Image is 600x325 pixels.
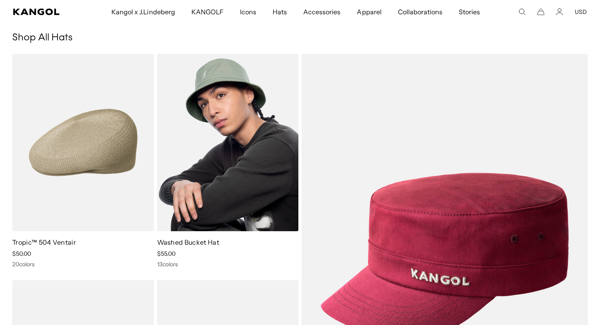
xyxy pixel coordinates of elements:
span: $50.00 [12,250,31,257]
a: Kangol [13,9,73,15]
button: Cart [537,8,544,15]
img: Washed Bucket Hat [157,54,299,231]
div: 20 colors [12,261,154,268]
h1: Shop All Hats [12,32,588,44]
span: $55.00 [157,250,176,257]
summary: Search here [518,8,526,15]
button: USD [575,8,587,15]
a: Account [556,8,563,15]
img: Tropic™ 504 Ventair [12,54,154,231]
div: 13 colors [157,261,299,268]
a: Washed Bucket Hat [157,238,219,246]
a: Tropic™ 504 Ventair [12,238,76,246]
